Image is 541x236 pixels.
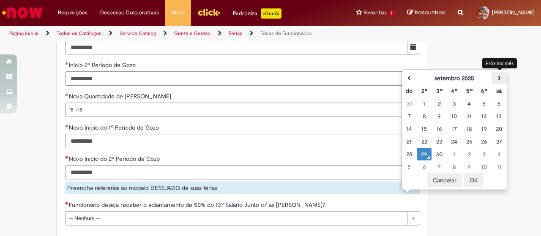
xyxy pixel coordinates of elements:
div: 03 October 2025 Friday [479,150,489,158]
a: Todos os Catálogos [57,30,101,37]
div: 05 October 2025 Sunday [404,163,415,171]
span: Requisições [58,8,87,17]
th: Sexta-feira [477,84,492,97]
div: 18 September 2025 Thursday [464,125,474,133]
div: 12 September 2025 Friday [479,112,489,120]
img: ServiceNow [1,4,44,21]
div: 02 September 2025 Tuesday [434,99,444,108]
a: Gente e Gestão [174,30,210,37]
div: 07 September 2025 Sunday [404,112,415,120]
span: Obrigatório Preenchido [65,62,69,65]
span: More [172,8,185,17]
div: 08 October 2025 Wednesday [449,163,459,171]
span: Despesas Corporativas [100,8,159,17]
div: 08 September 2025 Monday [419,112,429,120]
th: Domingo [402,84,417,97]
div: 28 September 2025 Sunday [404,150,415,158]
div: 15 September 2025 Monday [419,125,429,133]
div: 04 September 2025 Thursday [464,99,474,108]
span: Funcionário deseja receber o adiantamento de 50% do 13º Salário Junto c/ as [PERSON_NAME]? [69,201,327,209]
span: Novo Início do 2º Período de Gozo [69,155,161,163]
button: OK [464,173,484,187]
div: 21 September 2025 Sunday [404,137,415,146]
span: Obrigatório Preenchido [65,93,69,96]
div: 09 October 2025 Thursday [464,163,474,171]
th: Quarta-feira [447,84,462,97]
a: Férias [229,30,242,37]
div: 17 September 2025 Wednesday [449,125,459,133]
span: Obrigatório Preenchido [65,124,69,127]
th: Terça-feira [432,84,446,97]
div: 16 September 2025 Tuesday [434,125,444,133]
div: 06 October 2025 Monday [419,163,429,171]
div: 30 September 2025 Tuesday [434,150,444,158]
div: 27 September 2025 Saturday [494,137,504,146]
div: 10 October 2025 Friday [479,163,489,171]
th: Segunda-feira [417,84,432,97]
span: 1 [388,10,395,17]
span: Nova Quantidade de [PERSON_NAME] [69,92,173,100]
button: Cancelar [427,173,462,187]
span: Novo Início do 1º Período de Gozo [69,124,161,131]
div: 24 September 2025 Wednesday [449,137,459,146]
a: Férias de Funcionários [260,30,312,37]
span: 15 +15 [69,103,403,117]
div: 31 August 2025 Sunday [404,99,415,108]
div: 23 September 2025 Tuesday [434,137,444,146]
div: 06 September 2025 Saturday [494,99,504,108]
div: Próximo mês [482,58,517,68]
div: 14 September 2025 Sunday [404,125,415,133]
th: setembro 2025. Alternar mês [417,72,492,84]
div: 02 October 2025 Thursday [464,150,474,158]
div: Escolher data [402,69,507,190]
span: -- Nenhum -- [69,212,403,225]
div: 04 October 2025 Saturday [494,150,504,158]
a: Service Catalog [120,30,156,37]
span: Necessários [65,155,69,159]
div: 13 September 2025 Saturday [494,112,504,120]
th: Sábado [492,84,506,97]
div: 11 September 2025 Thursday [464,112,474,120]
th: Próximo mês [492,72,506,84]
div: 20 September 2025 Saturday [494,125,504,133]
input: Novo Início do 2º Período de Gozo [65,165,407,179]
div: 22 September 2025 Monday [419,137,429,146]
div: 07 October 2025 Tuesday [434,163,444,171]
span: [PERSON_NAME] [492,9,535,16]
div: 09 September 2025 Tuesday [434,112,444,120]
th: Quinta-feira [462,84,476,97]
a: Página inicial [9,30,38,37]
div: Padroniza [233,8,281,19]
div: 01 October 2025 Wednesday [449,150,459,158]
div: 26 September 2025 Friday [479,137,489,146]
div: 01 September 2025 Monday [419,99,429,108]
p: +GenAi [261,8,281,19]
div: 11 October 2025 Saturday [494,163,504,171]
span: Início 2º Período de Gozo [69,61,137,69]
div: O seletor de data foi aberto.29 September 2025 Monday [419,150,429,158]
input: Início 2º Período de Gozo 03 November 2025 Monday [65,71,407,86]
span: Favoritos [363,8,387,17]
div: 05 September 2025 Friday [479,99,489,108]
button: Mostrar calendário para Início 1º Período de Gozo [407,40,420,54]
span: Necessários [65,201,69,205]
th: Mês anterior [402,72,417,84]
div: 19 September 2025 Friday [479,125,489,133]
span: Rascunhos [415,8,445,16]
input: Início 1º Período de Gozo 01 July 2025 Tuesday [65,40,407,54]
div: 03 September 2025 Wednesday [449,99,459,108]
img: click_logo_yellow_360x200.png [197,6,220,19]
a: Rascunhos [407,9,445,17]
input: Novo Início do 1º Período de Gozo 01 July 2025 Tuesday [65,134,407,148]
ul: Trilhas de página [6,26,354,41]
div: 10 September 2025 Wednesday [449,112,459,120]
div: Preencha referente ao modelo DESEJADO de suas férias [65,182,420,194]
div: 25 September 2025 Thursday [464,137,474,146]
